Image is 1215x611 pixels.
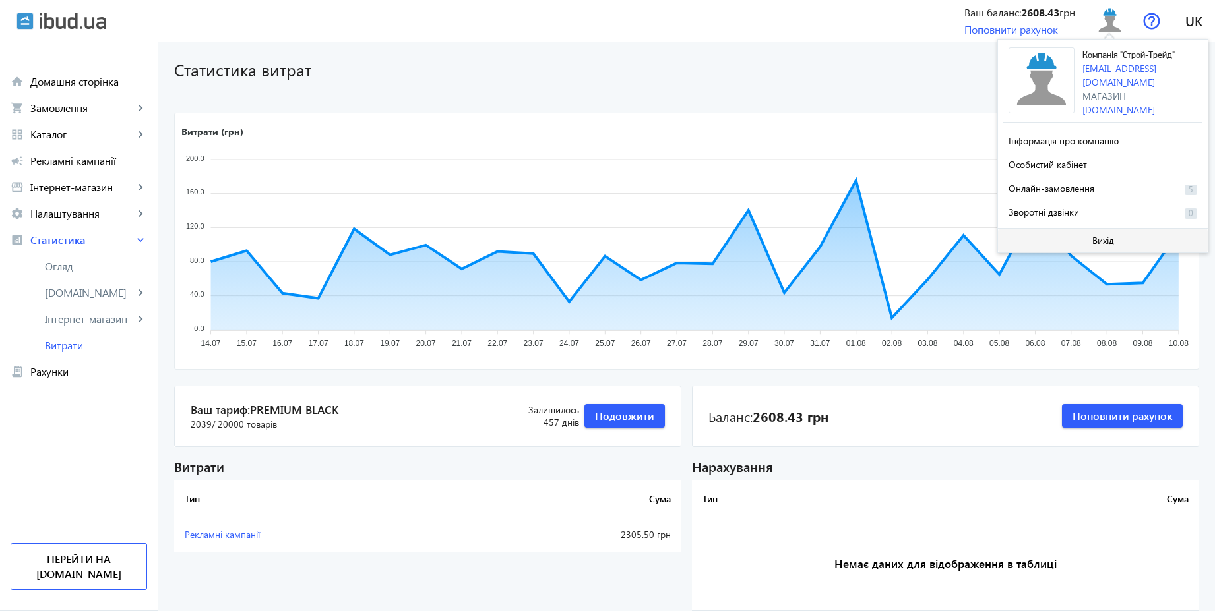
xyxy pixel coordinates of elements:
mat-icon: receipt_long [11,365,24,378]
mat-icon: storefront [11,181,24,194]
span: [DOMAIN_NAME] [45,286,134,299]
tspan: 26.07 [631,339,651,349]
h1: Статистика витрат [174,58,1045,81]
tspan: 08.08 [1097,339,1117,349]
span: PREMIUM BLACK [250,402,338,417]
tspan: 06.08 [1025,339,1045,349]
div: 457 днів [493,403,579,429]
a: Перейти на [DOMAIN_NAME] [11,543,147,590]
tspan: 30.07 [774,339,794,349]
mat-icon: keyboard_arrow_right [134,128,147,141]
mat-icon: keyboard_arrow_right [134,102,147,115]
span: Вихід [1092,235,1114,246]
span: Витрати [45,339,147,352]
h3: Немає даних для відображення в таблиці [692,517,1199,611]
th: Сума [466,480,681,517]
span: Каталог [30,128,134,141]
span: Онлайн-замовлення [1009,182,1094,194]
button: Онлайн-замовлення5 [1003,175,1202,199]
div: Баланс: [708,407,828,425]
b: 2608.43 [1021,5,1059,19]
tspan: 07.08 [1061,339,1081,349]
span: Налаштування [30,207,134,220]
mat-icon: analytics [11,233,24,247]
span: Рекламні кампанії [30,154,147,167]
a: Поповнити рахунок [964,22,1058,36]
span: Домашня сторінка [30,75,147,88]
tspan: 23.07 [524,339,544,349]
span: Статистика [30,233,134,247]
tspan: 16.07 [272,339,292,349]
span: Подовжити [595,409,654,423]
div: Нарахування [692,457,1199,475]
mat-icon: home [11,75,24,88]
mat-icon: keyboard_arrow_right [134,181,147,194]
span: Особистий кабінет [1009,158,1087,171]
tspan: 31.07 [810,339,830,349]
tspan: 80.0 [190,256,204,264]
div: Ваш баланс: грн [964,5,1075,20]
tspan: 24.07 [559,339,579,349]
mat-icon: settings [11,207,24,220]
mat-icon: keyboard_arrow_right [134,286,147,299]
tspan: 19.07 [380,339,400,349]
img: ibud_text.svg [40,13,106,30]
tspan: 160.0 [186,189,204,196]
img: ibud.svg [16,13,34,30]
tspan: 04.08 [954,339,974,349]
mat-icon: grid_view [11,128,24,141]
span: Поповнити рахунок [1073,409,1172,423]
span: 5 [1185,185,1197,195]
span: Компанія "Строй-Трейд" [1082,51,1175,60]
tspan: 09.08 [1133,339,1152,349]
tspan: 20.07 [416,339,436,349]
th: Тип [692,480,924,517]
span: Зворотні дзвінки [1009,206,1079,218]
th: Сума [924,480,1199,517]
span: Замовлення [30,102,134,115]
span: Ваш тариф: [191,402,493,418]
button: Інформація про компанію [1003,128,1202,152]
mat-icon: keyboard_arrow_right [134,312,147,326]
button: Поповнити рахунок [1062,404,1183,428]
mat-icon: keyboard_arrow_right [134,207,147,220]
span: Інтернет-магазин [45,312,134,326]
mat-icon: campaign [11,154,24,167]
tspan: 05.08 [989,339,1009,349]
tspan: 0.0 [194,324,204,332]
b: 2608.43 грн [753,407,828,425]
tspan: 01.08 [846,339,866,349]
tspan: 22.07 [487,339,507,349]
span: Огляд [45,260,147,273]
tspan: 17.07 [309,339,328,349]
tspan: 18.07 [344,339,364,349]
td: 2305.50 грн [466,517,681,552]
span: uk [1185,13,1202,29]
span: Інтернет-магазин [30,181,134,194]
button: Зворотні дзвінки0 [1003,199,1202,223]
span: 0 [1185,208,1197,219]
button: Особистий кабінет [1003,152,1202,175]
span: Рекламні кампанії [185,528,260,540]
tspan: 120.0 [186,222,204,230]
button: Вихід [998,229,1208,252]
tspan: 02.08 [882,339,902,349]
tspan: 03.08 [918,339,937,349]
img: user.svg [1095,6,1125,36]
tspan: 28.07 [702,339,722,349]
tspan: 40.0 [190,291,204,299]
span: 2039 [191,418,277,431]
img: user.svg [1009,47,1075,113]
tspan: 27.07 [667,339,687,349]
tspan: 15.07 [237,339,257,349]
a: [EMAIL_ADDRESS][DOMAIN_NAME] [1082,62,1156,88]
button: Подовжити [584,404,665,428]
a: [DOMAIN_NAME] [1082,103,1155,116]
tspan: 200.0 [186,154,204,162]
tspan: 25.07 [595,339,615,349]
tspan: 29.07 [739,339,759,349]
span: Рахунки [30,365,147,378]
div: Магазин [1082,89,1202,103]
tspan: 21.07 [452,339,472,349]
span: Залишилось [493,403,579,417]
